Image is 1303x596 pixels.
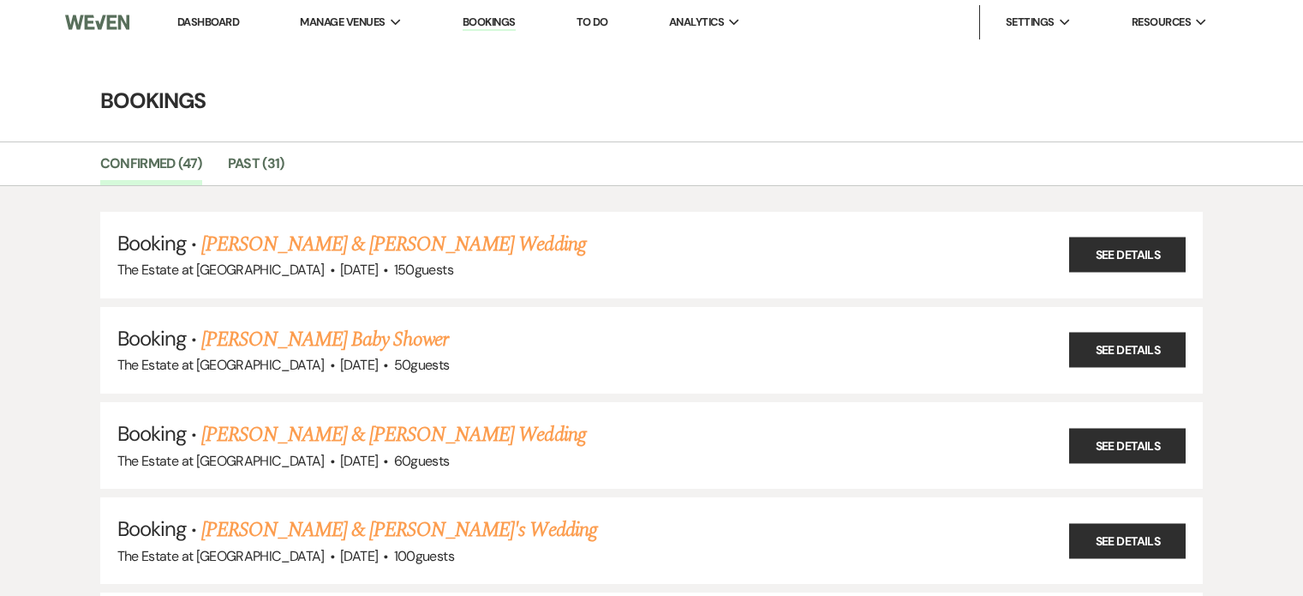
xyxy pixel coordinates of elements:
[340,452,378,470] span: [DATE]
[117,515,186,542] span: Booking
[394,356,450,374] span: 50 guests
[117,547,325,565] span: The Estate at [GEOGRAPHIC_DATA]
[201,229,585,260] a: [PERSON_NAME] & [PERSON_NAME] Wedding
[340,547,378,565] span: [DATE]
[117,230,186,256] span: Booking
[117,356,325,374] span: The Estate at [GEOGRAPHIC_DATA]
[340,356,378,374] span: [DATE]
[1132,14,1191,31] span: Resources
[340,261,378,279] span: [DATE]
[463,15,516,31] a: Bookings
[394,547,454,565] span: 100 guests
[228,153,284,185] a: Past (31)
[100,153,202,185] a: Confirmed (47)
[1069,238,1186,273] a: See Details
[1069,523,1186,558] a: See Details
[394,261,453,279] span: 150 guests
[117,452,325,470] span: The Estate at [GEOGRAPHIC_DATA]
[669,14,724,31] span: Analytics
[201,515,597,545] a: [PERSON_NAME] & [PERSON_NAME]'s Wedding
[201,324,448,355] a: [PERSON_NAME] Baby Shower
[1006,14,1055,31] span: Settings
[117,261,325,279] span: The Estate at [GEOGRAPHIC_DATA]
[177,15,239,29] a: Dashboard
[1069,428,1186,463] a: See Details
[65,4,129,40] img: Weven Logo
[117,420,186,447] span: Booking
[577,15,608,29] a: To Do
[35,86,1269,116] h4: Bookings
[1069,333,1186,368] a: See Details
[394,452,450,470] span: 60 guests
[117,325,186,352] span: Booking
[300,14,385,31] span: Manage Venues
[201,419,585,450] a: [PERSON_NAME] & [PERSON_NAME] Wedding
